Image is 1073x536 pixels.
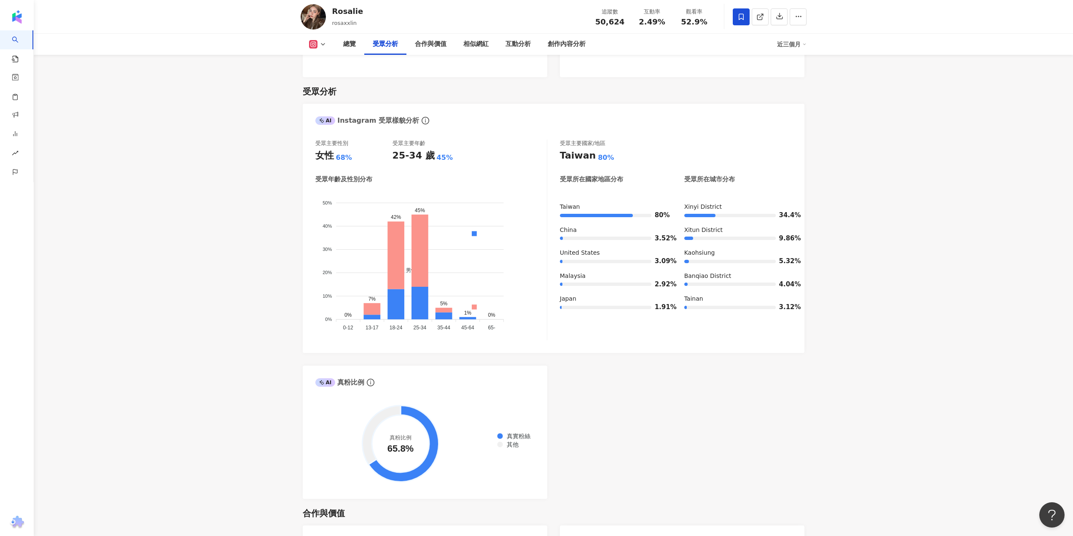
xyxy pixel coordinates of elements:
tspan: 50% [323,200,332,205]
img: logo icon [10,10,24,24]
div: Japan [560,295,667,303]
div: 受眾所在國家地區分布 [560,175,623,184]
div: Kaohsiung [684,249,792,257]
tspan: 0% [325,317,332,322]
div: 相似網紅 [463,39,489,49]
div: Taiwan [560,203,667,211]
iframe: Help Scout Beacon - Open [1039,502,1065,528]
span: 3.52% [655,235,667,242]
div: Tainan [684,295,792,303]
span: 1.91% [655,304,667,310]
span: info-circle [366,377,376,388]
div: 25-34 歲 [393,149,435,162]
div: 受眾主要年齡 [393,140,425,147]
div: 受眾年齡及性別分布 [315,175,372,184]
div: AI [315,116,336,125]
tspan: 30% [323,247,332,252]
span: 3.09% [655,258,667,264]
div: 受眾主要性別 [315,140,348,147]
tspan: 20% [323,270,332,275]
div: United States [560,249,667,257]
div: 真粉比例 [315,378,365,387]
div: 合作與價值 [303,507,345,519]
img: KOL Avatar [301,4,326,30]
div: 創作內容分析 [548,39,586,49]
tspan: 10% [323,294,332,299]
div: 80% [598,153,614,162]
div: 總覽 [343,39,356,49]
div: 合作與價值 [415,39,446,49]
div: 近三個月 [777,38,807,51]
div: 68% [336,153,352,162]
tspan: 25-34 [413,325,426,331]
span: 2.49% [639,18,665,26]
div: 受眾主要國家/地區 [560,140,605,147]
span: 其他 [500,441,519,448]
div: 受眾分析 [303,86,336,97]
div: Xitun District [684,226,792,234]
span: 9.86% [779,235,792,242]
span: 5.32% [779,258,792,264]
span: info-circle [420,116,430,126]
span: rosaxxlin [332,20,357,26]
div: Malaysia [560,272,667,280]
div: Instagram 受眾樣貌分析 [315,116,419,125]
tspan: 0-12 [343,325,353,331]
span: 3.12% [779,304,792,310]
div: 受眾所在城市分布 [684,175,735,184]
span: 50,624 [595,17,624,26]
div: Banqiao District [684,272,792,280]
tspan: 35-44 [437,325,450,331]
div: Xinyi District [684,203,792,211]
div: China [560,226,667,234]
div: Taiwan [560,149,596,162]
tspan: 13-17 [366,325,379,331]
img: chrome extension [9,516,25,529]
span: rise [12,145,19,164]
span: 男性 [400,267,416,273]
tspan: 40% [323,224,332,229]
tspan: 45-64 [461,325,474,331]
tspan: 18-24 [389,325,402,331]
div: 受眾分析 [373,39,398,49]
span: 34.4% [779,212,792,218]
tspan: 65- [488,325,495,331]
span: 4.04% [779,281,792,288]
div: 互動分析 [506,39,531,49]
div: 互動率 [636,8,668,16]
span: 真實粉絲 [500,433,530,439]
span: 52.9% [681,18,707,26]
span: 80% [655,212,667,218]
a: search [12,30,29,63]
span: 2.92% [655,281,667,288]
div: 追蹤數 [594,8,626,16]
div: 女性 [315,149,334,162]
div: 45% [437,153,453,162]
div: 觀看率 [678,8,710,16]
div: Rosalie [332,6,363,16]
div: AI [315,378,336,387]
